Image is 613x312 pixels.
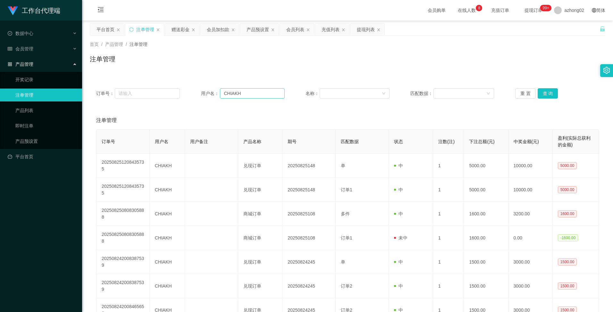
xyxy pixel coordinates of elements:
span: 产品管理 [8,62,33,67]
td: 兑现订单 [238,178,282,202]
a: 产品预设置 [15,135,77,148]
span: 盈利(实际总获利的金额) [558,135,591,147]
td: CHIAKH [150,154,185,178]
span: / [126,42,127,47]
td: 3000.00 [508,250,553,274]
span: 会员管理 [8,46,33,51]
td: 20250825108 [282,226,336,250]
span: 中 [394,187,403,192]
span: 5000.00 [558,186,577,193]
td: 202508242008387539 [97,250,150,274]
i: 图标: appstore-o [8,62,12,66]
input: 请输入 [220,88,285,99]
span: 注单管理 [96,117,117,124]
td: 1 [433,226,464,250]
td: 1 [433,154,464,178]
td: CHIAKH [150,250,185,274]
span: 1600.00 [558,210,577,217]
td: 兑现订单 [238,250,282,274]
a: 开奖记录 [15,73,77,86]
span: 中 [394,283,403,289]
span: 1500.00 [558,258,577,265]
span: 匹配数据 [341,139,359,144]
span: 匹配数据： [410,90,433,97]
td: 商城订单 [238,202,282,226]
i: 图标: check-circle-o [8,31,12,36]
span: 多件 [341,211,350,216]
p: 8 [478,5,480,11]
td: 20250824245 [282,250,336,274]
span: 数据中心 [8,31,33,36]
div: 提现列表 [357,23,375,36]
td: 1500.00 [464,250,508,274]
span: 中奖金额(元) [514,139,539,144]
i: 图标: down [486,91,490,96]
span: 期号 [288,139,297,144]
i: 图标: close [156,28,160,32]
input: 请输入 [115,88,180,99]
td: 1 [433,274,464,298]
span: 下注总额(元) [469,139,494,144]
span: / [101,42,103,47]
td: 10000.00 [508,178,553,202]
button: 重 置 [515,88,536,99]
i: 图标: close [377,28,381,32]
td: 1 [433,202,464,226]
i: 图标: close [231,28,235,32]
td: 20250825108 [282,202,336,226]
td: 5000.00 [464,154,508,178]
i: 图标: table [8,47,12,51]
span: 名称： [306,90,320,97]
td: CHIAKH [150,202,185,226]
span: 单 [341,163,345,168]
span: 订单号： [96,90,115,97]
div: 产品预设置 [247,23,269,36]
span: 中 [394,259,403,264]
td: CHIAKH [150,226,185,250]
span: 中 [394,163,403,168]
span: 用户名： [201,90,220,97]
i: 图标: menu-fold [90,0,112,21]
a: 产品列表 [15,104,77,117]
span: 订单1 [341,235,352,240]
span: 订单1 [341,187,352,192]
span: 注数(注) [438,139,455,144]
i: 图标: sync [129,27,134,32]
div: 平台首页 [97,23,114,36]
span: 首页 [90,42,99,47]
td: 20250824245 [282,274,336,298]
div: 会员列表 [286,23,304,36]
span: 在线人数 [455,8,479,13]
td: 20250825148 [282,154,336,178]
i: 图标: close [191,28,195,32]
a: 注单管理 [15,89,77,101]
span: 未中 [394,235,407,240]
span: 订单号 [102,139,115,144]
a: 图标: dashboard平台首页 [8,150,77,163]
div: 充值列表 [322,23,340,36]
span: 用户备注 [190,139,208,144]
td: 1600.00 [464,226,508,250]
td: CHIAKH [150,274,185,298]
td: 202508242008387539 [97,274,150,298]
span: 状态 [394,139,403,144]
button: 查 询 [538,88,558,99]
i: 图标: close [271,28,275,32]
sup: 965 [540,5,551,11]
i: 图标: global [592,8,596,13]
td: 3000.00 [508,274,553,298]
i: 图标: close [341,28,345,32]
i: 图标: setting [603,67,610,74]
td: 1600.00 [464,202,508,226]
h1: 注单管理 [90,54,115,64]
td: 1 [433,178,464,202]
td: 202508251208435735 [97,154,150,178]
span: 提现订单 [521,8,546,13]
span: 用户名 [155,139,168,144]
td: 商城订单 [238,226,282,250]
td: 1 [433,250,464,274]
td: 202508251208435735 [97,178,150,202]
i: 图标: unlock [600,26,605,32]
td: 兑现订单 [238,274,282,298]
span: 注单管理 [130,42,147,47]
